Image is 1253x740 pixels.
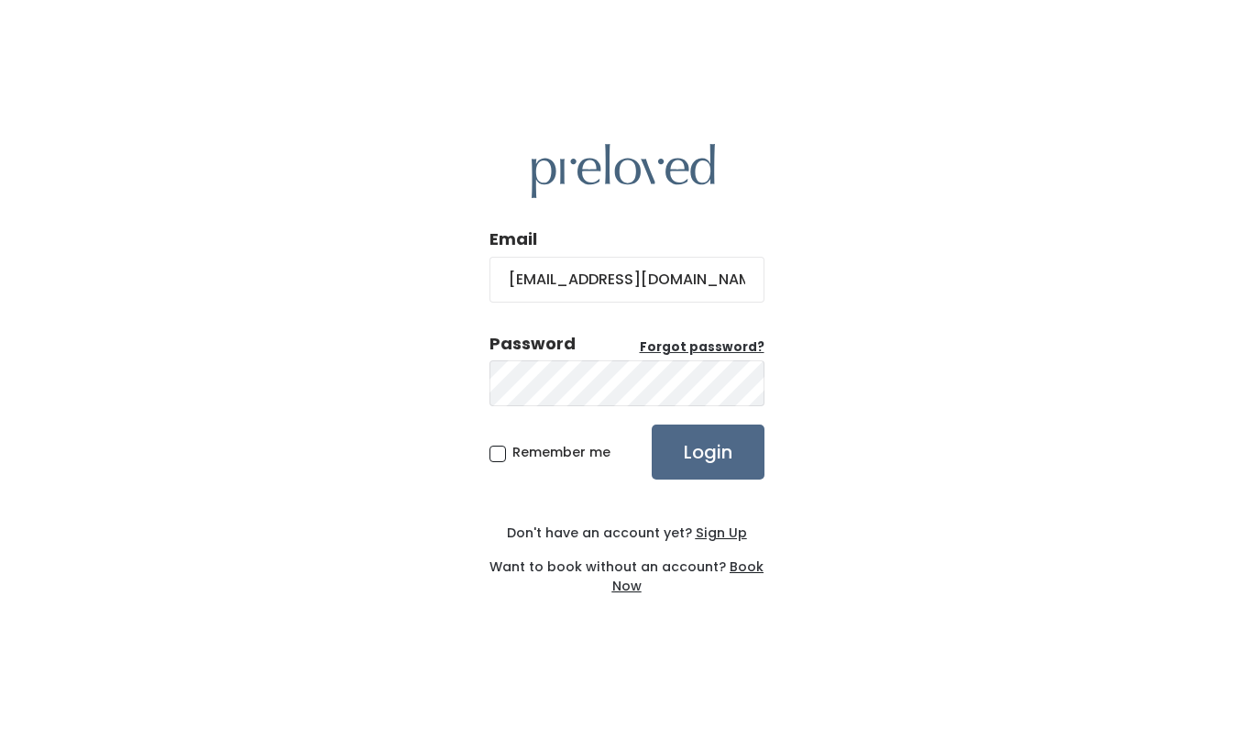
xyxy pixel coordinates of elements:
label: Email [489,227,537,251]
a: Forgot password? [640,338,764,357]
div: Don't have an account yet? [489,524,764,543]
a: Book Now [612,558,764,595]
span: Remember me [512,443,610,461]
input: Login [652,425,764,480]
img: preloved logo [532,144,715,198]
u: Forgot password? [640,338,764,356]
div: Want to book without an account? [489,543,764,596]
u: Sign Up [696,524,747,542]
div: Password [489,332,576,356]
a: Sign Up [692,524,747,542]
